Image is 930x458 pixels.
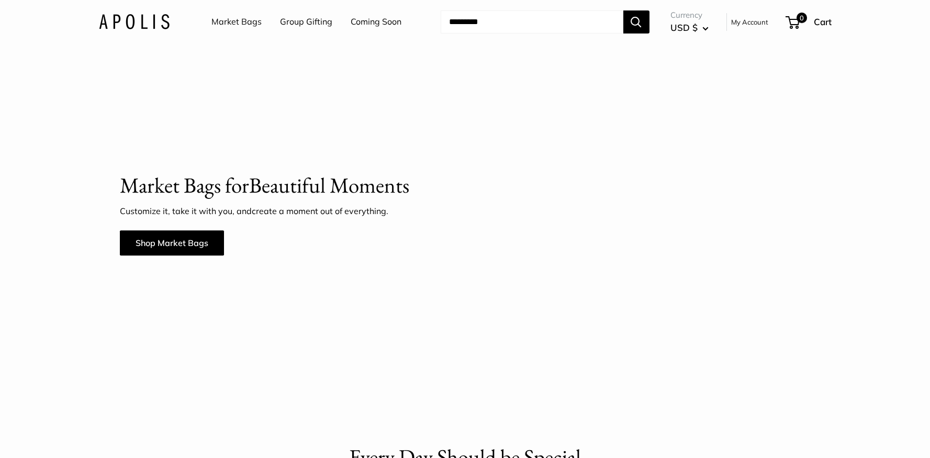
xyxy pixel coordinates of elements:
span: 0 [796,13,806,23]
a: Shop Market Bags [120,230,224,255]
a: Coming Soon [351,14,401,30]
span: USD $ [670,22,698,33]
span: Currency [670,8,709,23]
img: Apolis [99,14,170,29]
p: Customize it, take it with you, and create a moment out of everything. [120,205,460,217]
button: USD $ [670,19,709,36]
a: My Account [731,16,768,28]
a: Market Bags [211,14,262,30]
button: Search [623,10,649,33]
h1: Market Bags for Beautiful Moments [120,170,811,201]
span: Cart [814,16,832,27]
a: 0 Cart [787,14,832,30]
a: Group Gifting [280,14,332,30]
input: Search... [441,10,623,33]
